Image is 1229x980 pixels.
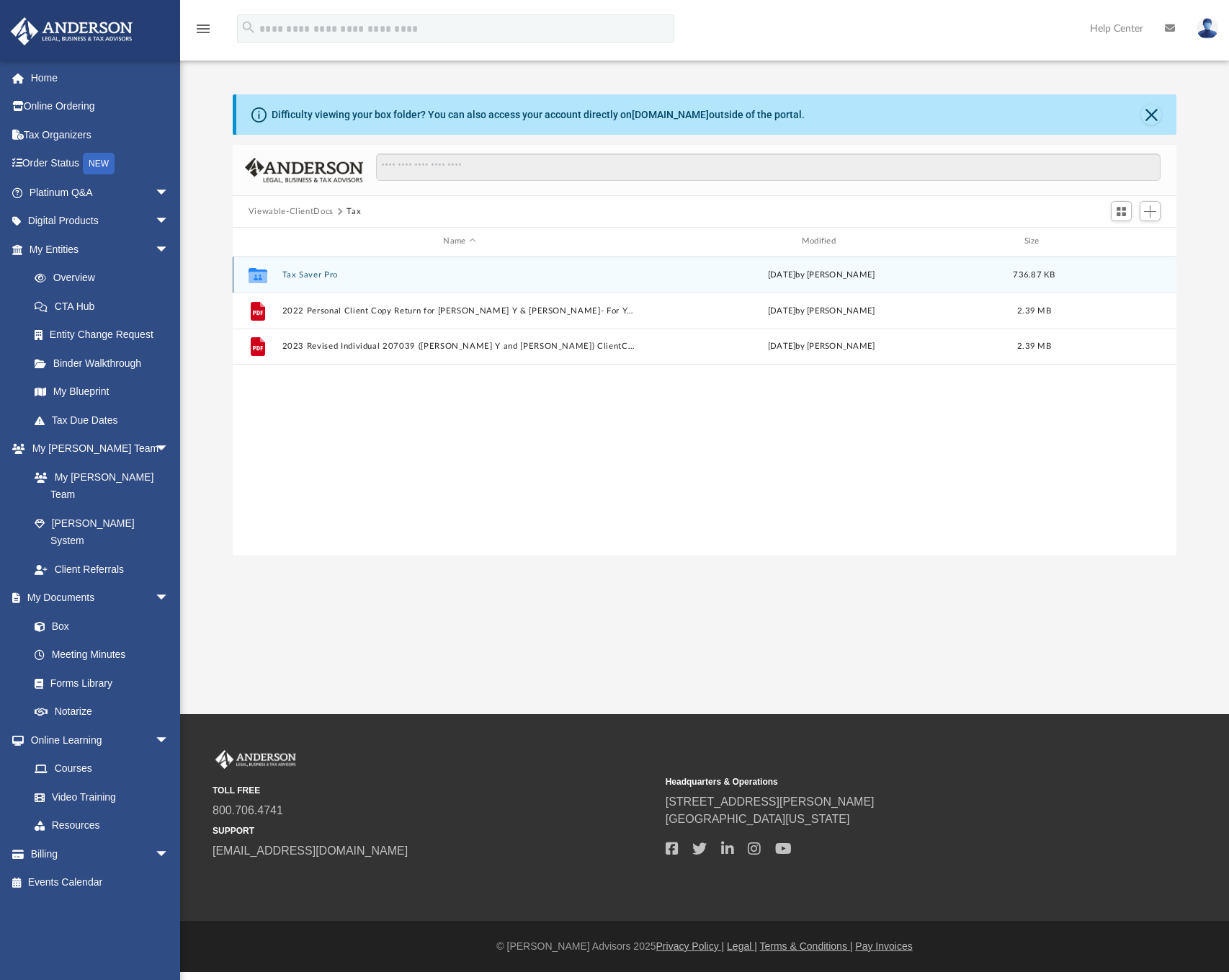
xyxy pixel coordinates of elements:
[1140,201,1161,221] button: Add
[632,109,709,120] a: [DOMAIN_NAME]
[10,726,184,754] a: Online Learningarrow_drop_down
[666,813,850,825] a: [GEOGRAPHIC_DATA][US_STATE]
[282,306,637,316] button: 2022 Personal Client Copy Return for [PERSON_NAME] Y & [PERSON_NAME]- For Your Records.pdf
[1141,104,1161,125] button: Close
[20,754,184,783] a: Courses
[20,509,184,555] a: [PERSON_NAME] System
[155,435,184,464] span: arrow_drop_down
[20,264,191,293] a: Overview
[10,120,191,149] a: Tax Organizers
[10,584,184,612] a: My Documentsarrow_drop_down
[727,940,757,952] a: Legal |
[249,205,334,218] button: Viewable-ClientDocs
[643,340,998,353] div: [DATE] by [PERSON_NAME]
[376,153,1161,181] input: Search files and folders
[213,845,408,857] a: [EMAIL_ADDRESS][DOMAIN_NAME]
[195,27,212,37] a: menu
[20,406,191,435] a: Tax Due Dates
[213,804,283,816] a: 800.706.4741
[155,235,184,264] span: arrow_drop_down
[855,940,912,952] a: Pay Invoices
[20,612,176,641] a: Box
[155,726,184,755] span: arrow_drop_down
[20,641,184,669] a: Meeting Minutes
[20,292,191,321] a: CTA Hub
[1017,342,1051,350] span: 2.39 MB
[20,811,184,840] a: Resources
[281,235,637,248] div: Name
[155,207,184,236] span: arrow_drop_down
[83,153,115,174] div: NEW
[195,20,212,37] i: menu
[1197,18,1218,39] img: User Pic
[10,235,191,264] a: My Entitiesarrow_drop_down
[10,839,191,868] a: Billingarrow_drop_down
[282,270,637,280] button: Tax Saver Pro
[10,178,191,207] a: Platinum Q&Aarrow_drop_down
[6,17,137,45] img: Anderson Advisors Platinum Portal
[20,378,184,406] a: My Blueprint
[213,784,656,797] small: TOLL FREE
[10,92,191,121] a: Online Ordering
[213,824,656,837] small: SUPPORT
[155,178,184,208] span: arrow_drop_down
[760,940,853,952] a: Terms & Conditions |
[666,775,1109,788] small: Headquarters & Operations
[10,149,191,179] a: Order StatusNEW
[241,19,256,35] i: search
[180,939,1229,954] div: © [PERSON_NAME] Advisors 2025
[10,63,191,92] a: Home
[155,584,184,613] span: arrow_drop_down
[155,839,184,869] span: arrow_drop_down
[10,868,191,897] a: Events Calendar
[1017,306,1051,314] span: 2.39 MB
[10,435,184,463] a: My [PERSON_NAME] Teamarrow_drop_down
[213,750,299,769] img: Anderson Advisors Platinum Portal
[347,205,361,218] button: Tax
[10,207,191,236] a: Digital Productsarrow_drop_down
[239,235,275,248] div: id
[1013,270,1055,278] span: 736.87 KB
[643,235,999,248] div: Modified
[20,669,176,698] a: Forms Library
[20,349,191,378] a: Binder Walkthrough
[643,268,998,281] div: [DATE] by [PERSON_NAME]
[233,257,1176,555] div: grid
[20,555,184,584] a: Client Referrals
[643,304,998,317] div: [DATE] by [PERSON_NAME]
[20,783,176,811] a: Video Training
[1069,235,1170,248] div: id
[272,107,805,122] div: Difficulty viewing your box folder? You can also access your account directly on outside of the p...
[20,321,191,349] a: Entity Change Request
[20,698,184,726] a: Notarize
[282,342,637,351] button: 2023 Revised Individual 207039 ([PERSON_NAME] Y and [PERSON_NAME]) ClientCopy.pdf
[666,796,875,808] a: [STREET_ADDRESS][PERSON_NAME]
[1111,201,1132,221] button: Switch to Grid View
[1005,235,1063,248] div: Size
[656,940,725,952] a: Privacy Policy |
[20,463,176,509] a: My [PERSON_NAME] Team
